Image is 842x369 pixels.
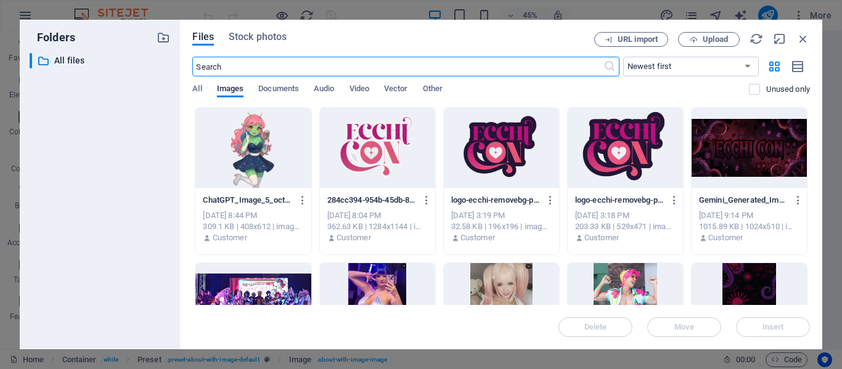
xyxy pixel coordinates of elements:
p: ChatGPT_Image_5_oct_2025__12_42_22_p.m.-removebg-preview-OPckyxdx9Zk2dFEQAK1iLQ.png [203,195,292,206]
span: Video [349,81,369,99]
span: Images [217,81,244,99]
div: 309.1 KB | 408x612 | image/png [203,221,303,232]
div: 362.63 KB | 1284x1144 | image/png [327,221,428,232]
p: logo-ecchi-removebg-preview-6sPqoboMUEYRGHEBB9kXyQ-spNwzdmdU_4j7vp2BrSOeQ.png [451,195,541,206]
p: Customer [708,232,743,243]
button: URL import [594,32,668,47]
span: Files [192,30,214,44]
div: [DATE] 3:19 PM [451,210,552,221]
p: Customer [337,232,371,243]
input: Search [192,57,603,76]
div: [DATE] 8:04 PM [327,210,428,221]
i: Create new folder [157,31,170,44]
span: Documents [258,81,299,99]
button: Upload [678,32,740,47]
p: All files [54,54,148,68]
div: [DATE] 8:44 PM [203,210,303,221]
span: Audio [314,81,334,99]
span: Upload [703,36,728,43]
div: [DATE] 9:14 PM [699,210,799,221]
span: Other [423,81,443,99]
span: All [192,81,202,99]
span: Stock photos [229,30,287,44]
p: Customer [584,232,619,243]
i: Reload [750,32,763,46]
p: Gemini_Generated_Image_phkgawphkgawphkg-gDWdwpaq3qz6uC8H9Js_lQ.png [699,195,788,206]
div: ​ [30,53,32,68]
p: 284cc394-954b-45db-82f9-8146b7c7d5cd-NozD4u9BF68sNcuKbIn4Xg.png [327,195,417,206]
p: Customer [460,232,495,243]
span: URL import [618,36,658,43]
p: Customer [213,232,247,243]
i: Close [796,32,810,46]
div: 32.58 KB | 196x196 | image/png [451,221,552,232]
p: Folders [30,30,75,46]
p: logo-ecchi-removebg-preview-6sPqoboMUEYRGHEBB9kXyQ.png [575,195,664,206]
i: Minimize [773,32,787,46]
p: Displays only files that are not in use on the website. Files added during this session can still... [766,84,810,95]
div: 1015.89 KB | 1024x510 | image/png [699,221,799,232]
div: 203.33 KB | 529x471 | image/png [575,221,676,232]
span: Vector [384,81,408,99]
div: [DATE] 3:18 PM [575,210,676,221]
